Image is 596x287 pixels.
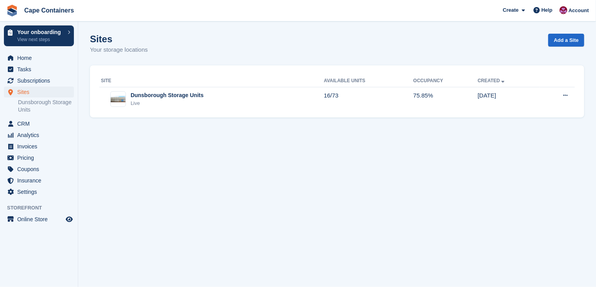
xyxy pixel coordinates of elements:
[17,152,64,163] span: Pricing
[324,87,413,111] td: 16/73
[4,175,74,186] a: menu
[6,5,18,16] img: stora-icon-8386f47178a22dfd0bd8f6a31ec36ba5ce8667c1dd55bd0f319d3a0aa187defe.svg
[478,87,539,111] td: [DATE]
[4,152,74,163] a: menu
[131,91,204,99] div: Dunsborough Storage Units
[4,118,74,129] a: menu
[111,96,126,102] img: Image of Dunsborough Storage Units site
[542,6,553,14] span: Help
[17,164,64,175] span: Coupons
[17,130,64,141] span: Analytics
[90,45,148,54] p: Your storage locations
[478,78,506,83] a: Created
[17,64,64,75] span: Tasks
[548,34,584,47] a: Add a Site
[17,186,64,197] span: Settings
[413,87,478,111] td: 75.85%
[17,29,64,35] p: Your onboarding
[413,75,478,87] th: Occupancy
[18,99,74,114] a: Dunsborough Storage Units
[324,75,413,87] th: Available Units
[17,52,64,63] span: Home
[17,175,64,186] span: Insurance
[21,4,77,17] a: Cape Containers
[7,204,78,212] span: Storefront
[90,34,148,44] h1: Sites
[4,141,74,152] a: menu
[4,64,74,75] a: menu
[569,7,589,14] span: Account
[4,52,74,63] a: menu
[17,75,64,86] span: Subscriptions
[560,6,567,14] img: Matt Dollisson
[99,75,324,87] th: Site
[17,118,64,129] span: CRM
[65,215,74,224] a: Preview store
[4,186,74,197] a: menu
[4,25,74,46] a: Your onboarding View next steps
[4,164,74,175] a: menu
[4,75,74,86] a: menu
[17,87,64,97] span: Sites
[131,99,204,107] div: Live
[17,141,64,152] span: Invoices
[503,6,519,14] span: Create
[4,87,74,97] a: menu
[17,36,64,43] p: View next steps
[4,130,74,141] a: menu
[4,214,74,225] a: menu
[17,214,64,225] span: Online Store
